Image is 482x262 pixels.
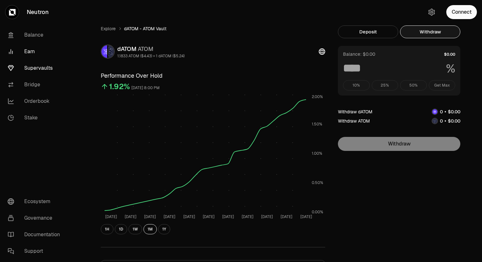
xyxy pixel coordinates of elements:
div: dATOM [117,45,185,53]
a: Documentation [3,226,69,243]
button: Withdraw [400,25,460,38]
a: Earn [3,43,69,60]
tspan: [DATE] [183,214,195,219]
button: Deposit [338,25,398,38]
nav: breadcrumb [101,25,325,32]
button: 1Y [158,224,170,234]
button: 1H [101,224,113,234]
h3: Performance Over Hold [101,71,325,80]
button: 1D [115,224,127,234]
tspan: 0.00% [312,209,323,215]
tspan: [DATE] [144,214,156,219]
a: Orderbook [3,93,69,110]
a: Bridge [3,76,69,93]
a: Supervaults [3,60,69,76]
span: ATOM [138,45,153,53]
tspan: [DATE] [300,214,312,219]
a: Governance [3,210,69,226]
div: Withdraw ATOM [338,118,370,124]
tspan: [DATE] [242,214,253,219]
tspan: 0.50% [312,180,323,185]
button: 1M [143,224,157,234]
img: dATOM Logo [432,109,437,114]
span: dATOM - ATOM Vault [124,25,166,32]
tspan: [DATE] [281,214,292,219]
tspan: [DATE] [222,214,234,219]
tspan: 1.00% [312,151,322,156]
div: [DATE] 8:00 PM [131,84,160,92]
img: ATOM Logo [432,118,437,124]
tspan: [DATE] [203,214,215,219]
a: Ecosystem [3,193,69,210]
tspan: 2.00% [312,94,323,99]
a: Stake [3,110,69,126]
tspan: 1.50% [312,122,322,127]
button: 1W [128,224,142,234]
div: 1.1833 ATOM ($4.43) = 1 dATOM ($5.24) [117,53,185,59]
a: Explore [101,25,116,32]
div: Balance: $0.00 [343,51,375,57]
img: ATOM Logo [108,45,114,58]
img: dATOM Logo [101,45,107,58]
div: Withdraw dATOM [338,109,372,115]
tspan: [DATE] [125,214,136,219]
tspan: [DATE] [164,214,175,219]
span: % [446,62,455,75]
div: 1.92% [109,81,130,92]
a: Support [3,243,69,259]
button: Connect [446,5,477,19]
tspan: [DATE] [261,214,273,219]
tspan: [DATE] [105,214,117,219]
a: Balance [3,27,69,43]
